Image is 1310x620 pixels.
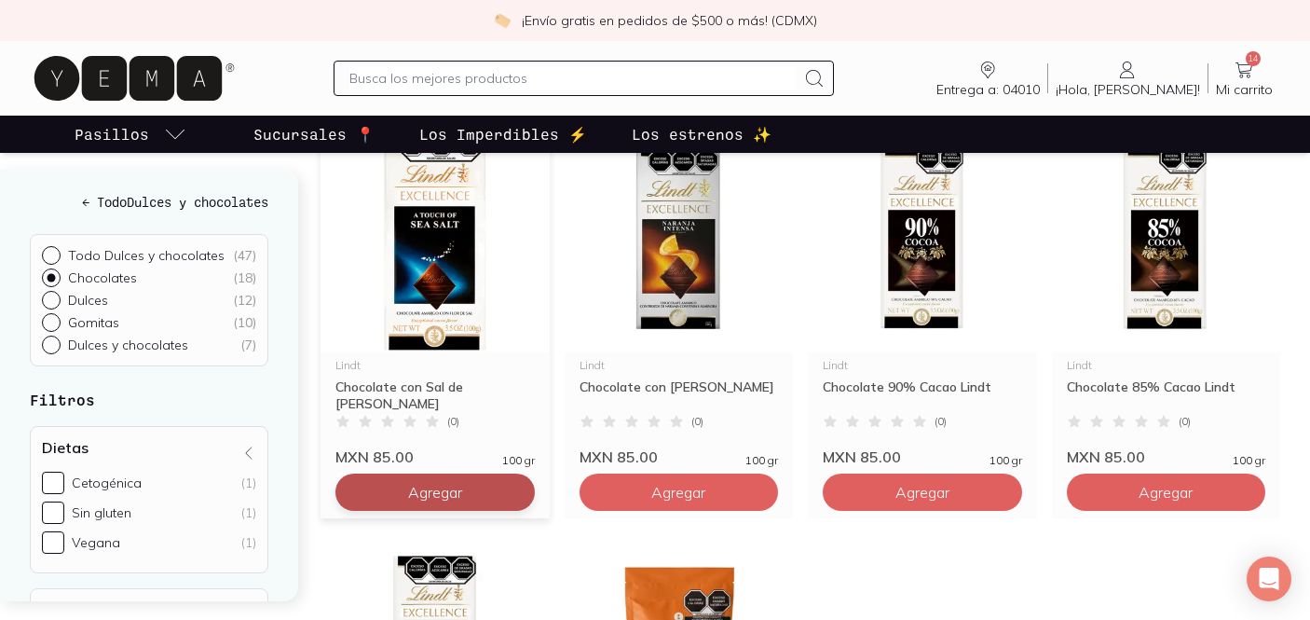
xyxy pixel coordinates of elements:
span: MXN 85.00 [1067,448,1145,466]
span: Agregar [651,483,705,502]
div: Cetogénica [72,475,142,491]
a: Los Imperdibles ⚡️ [416,116,591,153]
input: Sin gluten(1) [42,502,64,524]
div: Open Intercom Messenger [1247,557,1291,601]
span: ( 0 ) [1179,416,1191,427]
button: Agregar [580,474,779,511]
div: ( 18 ) [233,269,256,286]
div: Dietas [30,426,268,573]
p: Los estrenos ✨ [632,123,771,145]
a: pasillo-todos-link [71,116,190,153]
a: Los estrenos ✨ [628,116,775,153]
div: Lindt [580,360,779,371]
p: Pasillos [75,123,149,145]
p: Dulces y chocolates [68,337,188,353]
div: ( 10 ) [233,314,256,331]
div: Vegana [72,534,120,551]
a: ¡Hola, [PERSON_NAME]! [1048,59,1208,98]
img: Chocolate 90% Cacao Lindt [808,123,1037,352]
div: (1) [241,475,256,491]
p: Dulces [68,292,108,309]
a: Chocolate 85% Cacao LindtLindtChocolate 85% Cacao Lindt(0)MXN 85.00100 gr [1052,123,1281,466]
div: Chocolate con [PERSON_NAME] [580,379,779,412]
div: Sin gluten [72,504,131,521]
a: Sucursales 📍 [250,116,378,153]
span: Mi carrito [1216,81,1273,98]
div: Chocolate 90% Cacao Lindt [823,379,1022,412]
strong: Filtros [30,391,95,408]
span: 14 [1246,51,1261,66]
div: ( 12 ) [233,292,256,309]
span: 100 gr [502,455,535,466]
span: 100 gr [745,455,778,466]
span: 100 gr [989,455,1022,466]
p: Chocolates [68,269,137,286]
h5: ← Todo Dulces y chocolates [30,192,268,212]
button: Agregar [1067,474,1266,511]
img: Chocolate con Naranja Lindt [565,123,794,352]
p: Gomitas [68,314,119,331]
span: ( 0 ) [935,416,947,427]
span: MXN 85.00 [823,448,901,466]
span: ( 0 ) [447,416,459,427]
a: Entrega a: 04010 [929,59,1047,98]
span: ¡Hola, [PERSON_NAME]! [1056,81,1200,98]
span: Agregar [895,483,949,502]
p: ¡Envío gratis en pedidos de $500 o más! (CDMX) [522,11,817,30]
a: Chocolate con sal de marLindtChocolate con Sal de [PERSON_NAME](0)MXN 85.00100 gr [321,123,550,466]
span: Agregar [408,483,462,502]
div: Lindt [1067,360,1266,371]
h4: Marca [42,600,86,619]
a: Chocolate con Naranja LindtLindtChocolate con [PERSON_NAME](0)MXN 85.00100 gr [565,123,794,466]
div: ( 47 ) [233,247,256,264]
span: Entrega a: 04010 [936,81,1040,98]
div: Chocolate 85% Cacao Lindt [1067,379,1266,412]
img: Chocolate 85% Cacao Lindt [1052,123,1281,352]
span: MXN 85.00 [580,448,658,466]
span: MXN 85.00 [335,448,414,466]
p: Los Imperdibles ⚡️ [419,123,587,145]
div: (1) [241,534,256,551]
a: Chocolate 90% Cacao LindtLindtChocolate 90% Cacao Lindt(0)MXN 85.00100 gr [808,123,1037,466]
p: Todo Dulces y chocolates [68,247,225,264]
div: Chocolate con Sal de [PERSON_NAME] [335,379,535,412]
h4: Dietas [42,438,89,457]
div: Lindt [823,360,1022,371]
span: Agregar [1139,483,1193,502]
input: Busca los mejores productos [349,67,796,90]
span: ( 0 ) [691,416,703,427]
button: Agregar [335,474,535,511]
input: Vegana(1) [42,531,64,554]
a: 14Mi carrito [1208,59,1280,98]
a: ← TodoDulces y chocolates [30,192,268,212]
div: ( 7 ) [240,337,256,353]
button: Agregar [823,474,1022,511]
div: Lindt [335,360,535,371]
div: (1) [241,504,256,521]
input: Cetogénica(1) [42,472,64,494]
span: 100 gr [1233,455,1265,466]
img: Chocolate con sal de mar [321,123,550,352]
img: check [494,12,511,29]
p: Sucursales 📍 [253,123,375,145]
